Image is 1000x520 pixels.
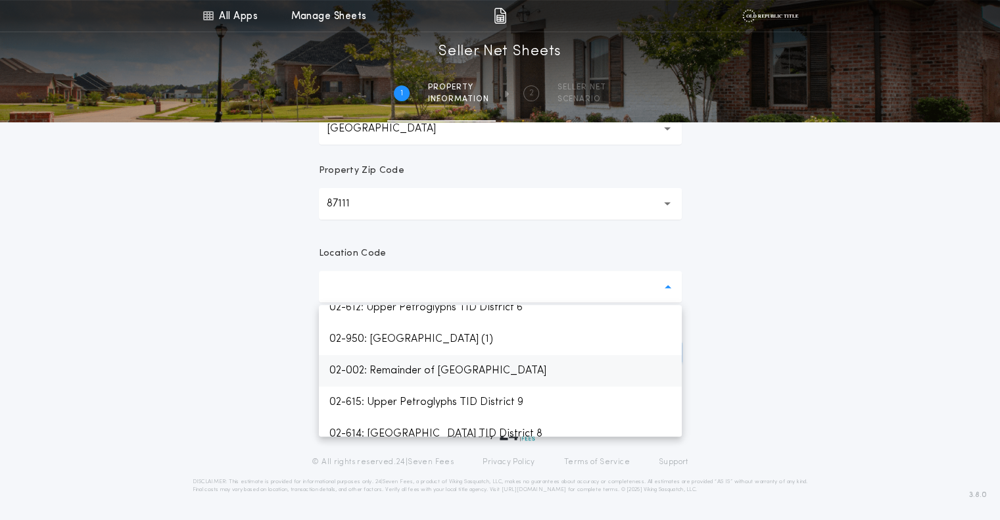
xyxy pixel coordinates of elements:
p: 02-614: [GEOGRAPHIC_DATA] TID District 8 [319,418,682,450]
h2: 2 [529,88,534,99]
span: SCENARIO [558,94,606,105]
a: Terms of Service [564,457,630,467]
a: Support [659,457,688,467]
p: 02-002: Remainder of [GEOGRAPHIC_DATA] [319,355,682,387]
img: vs-icon [742,9,798,22]
span: Property [428,82,489,93]
h2: 1 [400,88,403,99]
span: information [428,94,489,105]
p: 02-612: Upper Petroglyphs TID District 6 [319,292,682,323]
p: Property Zip Code [319,164,404,177]
p: Location Code [319,247,387,260]
p: DISCLAIMER: This estimate is provided for informational purposes only. 24|Seven Fees, a product o... [193,478,808,494]
p: 87111 [327,196,371,212]
span: SELLER NET [558,82,606,93]
h1: Seller Net Sheets [439,41,561,62]
p: [GEOGRAPHIC_DATA] [327,121,457,137]
p: 02-615: Upper Petroglyphs TID District 9 [319,387,682,418]
button: [GEOGRAPHIC_DATA] [319,113,682,145]
img: img [494,8,506,24]
span: 3.8.0 [969,489,987,501]
a: [URL][DOMAIN_NAME] [501,487,566,492]
a: Privacy Policy [483,457,535,467]
p: © All rights reserved. 24|Seven Fees [312,457,454,467]
button: 87111 [319,188,682,220]
p: 02-950: [GEOGRAPHIC_DATA] (1) [319,323,682,355]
